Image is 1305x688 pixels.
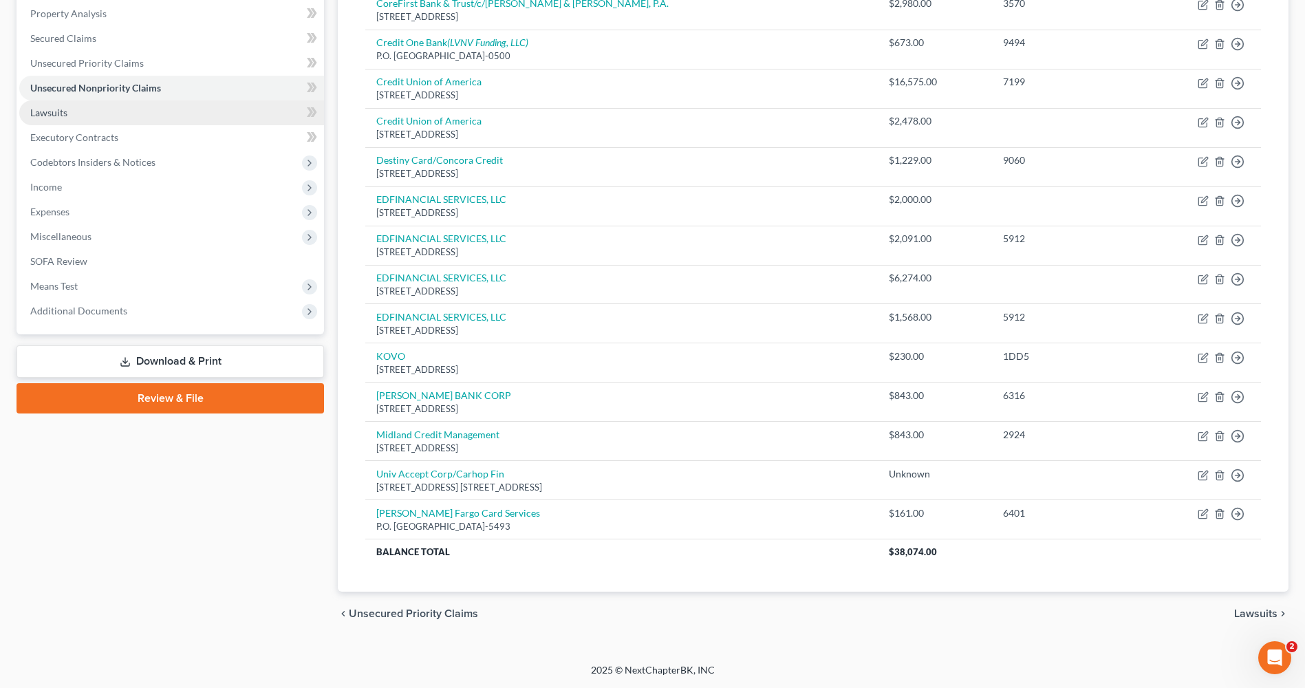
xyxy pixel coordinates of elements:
[376,285,867,298] div: [STREET_ADDRESS]
[1003,75,1129,89] div: 7199
[447,36,528,48] i: (LVNV Funding, LLC)
[1003,428,1129,442] div: 2924
[889,546,937,557] span: $38,074.00
[365,539,878,564] th: Balance Total
[1234,608,1277,619] span: Lawsuits
[889,467,981,481] div: Unknown
[19,26,324,51] a: Secured Claims
[30,82,161,94] span: Unsecured Nonpriority Claims
[376,389,511,401] a: [PERSON_NAME] BANK CORP
[1003,350,1129,363] div: 1DD5
[19,76,324,100] a: Unsecured Nonpriority Claims
[376,363,867,376] div: [STREET_ADDRESS]
[349,608,478,619] span: Unsecured Priority Claims
[376,50,867,63] div: P.O. [GEOGRAPHIC_DATA]-0500
[889,506,981,520] div: $161.00
[17,383,324,413] a: Review & File
[17,345,324,378] a: Download & Print
[889,36,981,50] div: $673.00
[376,36,528,48] a: Credit One Bank(LVNV Funding, LLC)
[889,232,981,246] div: $2,091.00
[1003,153,1129,167] div: 9060
[376,193,506,205] a: EDFINANCIAL SERVICES, LLC
[889,389,981,402] div: $843.00
[1003,36,1129,50] div: 9494
[376,10,867,23] div: [STREET_ADDRESS]
[338,608,478,619] button: chevron_left Unsecured Priority Claims
[1003,232,1129,246] div: 5912
[376,507,540,519] a: [PERSON_NAME] Fargo Card Services
[261,663,1045,688] div: 2025 © NextChapterBK, INC
[1277,608,1288,619] i: chevron_right
[376,520,867,533] div: P.O. [GEOGRAPHIC_DATA]-5493
[30,156,155,168] span: Codebtors Insiders & Notices
[30,32,96,44] span: Secured Claims
[19,249,324,274] a: SOFA Review
[376,442,867,455] div: [STREET_ADDRESS]
[30,107,67,118] span: Lawsuits
[889,310,981,324] div: $1,568.00
[30,57,144,69] span: Unsecured Priority Claims
[376,468,504,480] a: Univ Accept Corp/Carhop Fin
[376,350,405,362] a: KOVO
[376,311,506,323] a: EDFINANCIAL SERVICES, LLC
[30,230,91,242] span: Miscellaneous
[376,167,867,180] div: [STREET_ADDRESS]
[376,76,482,87] a: Credit Union of America
[1258,641,1291,674] iframe: Intercom live chat
[1003,389,1129,402] div: 6316
[889,193,981,206] div: $2,000.00
[376,324,867,337] div: [STREET_ADDRESS]
[30,255,87,267] span: SOFA Review
[376,154,503,166] a: Destiny Card/Concora Credit
[376,89,867,102] div: [STREET_ADDRESS]
[376,206,867,219] div: [STREET_ADDRESS]
[376,272,506,283] a: EDFINANCIAL SERVICES, LLC
[19,100,324,125] a: Lawsuits
[376,233,506,244] a: EDFINANCIAL SERVICES, LLC
[19,125,324,150] a: Executory Contracts
[889,114,981,128] div: $2,478.00
[376,128,867,141] div: [STREET_ADDRESS]
[338,608,349,619] i: chevron_left
[376,481,867,494] div: [STREET_ADDRESS] [STREET_ADDRESS]
[889,350,981,363] div: $230.00
[889,271,981,285] div: $6,274.00
[30,131,118,143] span: Executory Contracts
[376,246,867,259] div: [STREET_ADDRESS]
[30,280,78,292] span: Means Test
[30,181,62,193] span: Income
[30,305,127,316] span: Additional Documents
[376,115,482,127] a: Credit Union of America
[376,429,499,440] a: Midland Credit Management
[19,51,324,76] a: Unsecured Priority Claims
[1003,506,1129,520] div: 6401
[30,206,69,217] span: Expenses
[1286,641,1297,652] span: 2
[30,8,107,19] span: Property Analysis
[1234,608,1288,619] button: Lawsuits chevron_right
[1003,310,1129,324] div: 5912
[376,402,867,416] div: [STREET_ADDRESS]
[889,75,981,89] div: $16,575.00
[889,153,981,167] div: $1,229.00
[19,1,324,26] a: Property Analysis
[889,428,981,442] div: $843.00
